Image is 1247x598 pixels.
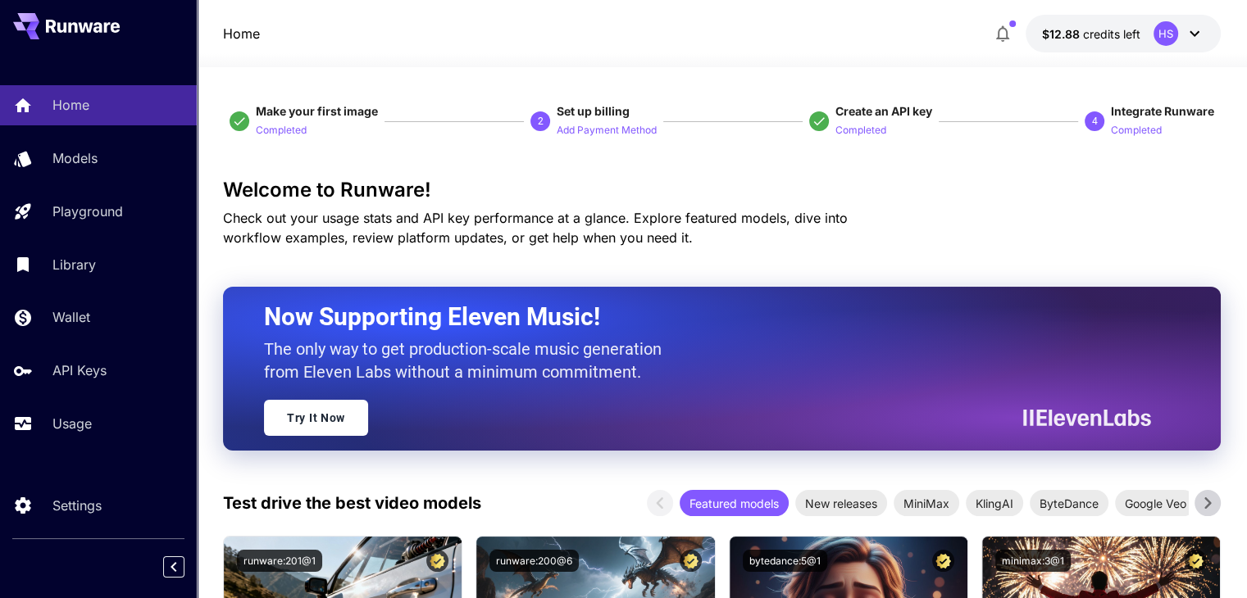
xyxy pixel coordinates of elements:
span: $12.88 [1042,27,1083,41]
div: HS [1154,21,1178,46]
div: MiniMax [894,490,959,516]
button: Certified Model – Vetted for best performance and includes a commercial license. [1185,550,1207,572]
p: Library [52,255,96,274]
button: Completed [835,120,886,139]
p: Add Payment Method [557,123,657,138]
span: Featured models [680,495,789,512]
p: Completed [1111,123,1162,138]
span: Google Veo [1115,495,1196,512]
span: Make your first image [256,104,378,118]
button: Certified Model – Vetted for best performance and includes a commercial license. [680,550,702,572]
div: Google Veo [1115,490,1196,516]
button: Certified Model – Vetted for best performance and includes a commercial license. [932,550,954,572]
span: credits left [1083,27,1140,41]
button: Collapse sidebar [163,556,184,578]
p: Completed [835,123,886,138]
p: The only way to get production-scale music generation from Eleven Labs without a minimum commitment. [264,338,674,383]
span: MiniMax [894,495,959,512]
span: Check out your usage stats and API key performance at a glance. Explore featured models, dive int... [223,210,848,246]
button: bytedance:5@1 [743,550,827,572]
p: 4 [1091,114,1097,129]
p: Usage [52,414,92,433]
button: runware:200@6 [489,550,579,572]
a: Home [223,24,260,43]
p: Wallet [52,307,90,327]
a: Try It Now [264,400,368,436]
span: New releases [795,495,887,512]
button: Completed [256,120,307,139]
p: 2 [538,114,544,129]
p: Test drive the best video models [223,491,481,515]
p: Models [52,148,98,168]
button: runware:201@1 [237,550,322,572]
span: KlingAI [966,495,1023,512]
button: Completed [1111,120,1162,139]
button: Add Payment Method [557,120,657,139]
span: Set up billing [557,104,630,118]
div: New releases [795,490,887,516]
div: Collapse sidebar [175,552,197,582]
p: Settings [52,496,102,515]
nav: breadcrumb [223,24,260,43]
div: $12.87852 [1042,25,1140,43]
h2: Now Supporting Eleven Music! [264,301,1139,333]
button: Certified Model – Vetted for best performance and includes a commercial license. [426,550,448,572]
p: Home [52,95,89,115]
p: Completed [256,123,307,138]
div: ByteDance [1030,490,1108,516]
span: Integrate Runware [1111,104,1214,118]
span: Create an API key [835,104,932,118]
div: Featured models [680,490,789,516]
div: KlingAI [966,490,1023,516]
h3: Welcome to Runware! [223,179,1221,202]
span: ByteDance [1030,495,1108,512]
p: API Keys [52,360,107,380]
p: Playground [52,202,123,221]
button: $12.87852HS [1026,15,1221,52]
button: minimax:3@1 [995,550,1071,572]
